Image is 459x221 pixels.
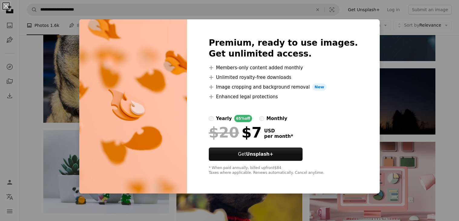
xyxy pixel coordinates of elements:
input: yearly65%off [209,116,214,121]
img: premium_photo-1674677529880-5e1a668487d9 [79,19,187,193]
div: monthly [267,115,287,122]
span: $20 [209,125,239,140]
li: Unlimited royalty-free downloads [209,74,358,81]
div: 65% off [234,115,252,122]
li: Image cropping and background removal [209,83,358,91]
div: * When paid annually, billed upfront $84 Taxes where applicable. Renews automatically. Cancel any... [209,166,358,175]
button: GetUnsplash+ [209,148,303,161]
li: Enhanced legal protections [209,93,358,100]
input: monthly [259,116,264,121]
span: USD [264,128,293,134]
strong: Unsplash+ [246,151,273,157]
div: $7 [209,125,262,140]
li: Members-only content added monthly [209,64,358,71]
h2: Premium, ready to use images. Get unlimited access. [209,37,358,59]
span: New [312,83,327,91]
span: per month * [264,134,293,139]
div: yearly [216,115,232,122]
